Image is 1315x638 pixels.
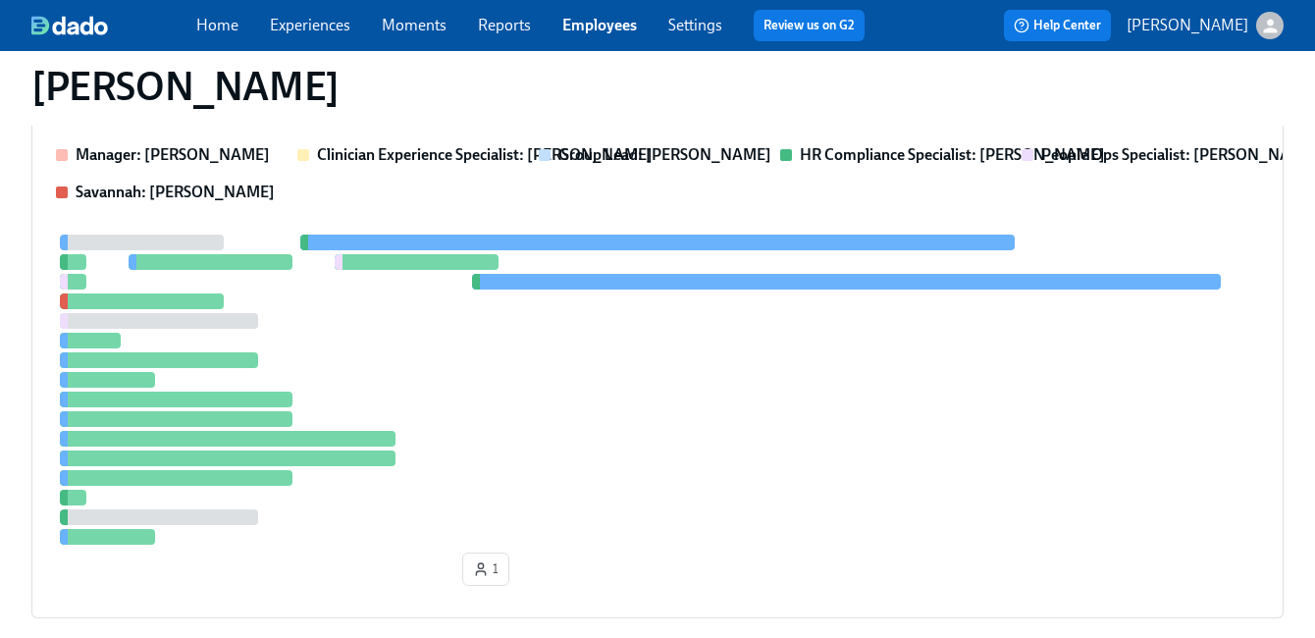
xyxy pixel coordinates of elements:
[382,16,447,34] a: Moments
[1127,15,1248,36] p: [PERSON_NAME]
[1127,12,1284,39] button: [PERSON_NAME]
[668,16,722,34] a: Settings
[473,559,499,579] span: 1
[1014,16,1101,35] span: Help Center
[478,16,531,34] a: Reports
[562,16,637,34] a: Employees
[754,10,865,41] button: Review us on G2
[270,16,350,34] a: Experiences
[31,63,340,110] h1: [PERSON_NAME]
[31,16,108,35] img: dado
[196,16,238,34] a: Home
[763,16,855,35] a: Review us on G2
[76,145,270,164] strong: Manager: [PERSON_NAME]
[800,145,1105,164] strong: HR Compliance Specialist: [PERSON_NAME]
[31,16,196,35] a: dado
[462,553,509,586] button: 1
[558,145,771,164] strong: Group Lead: [PERSON_NAME]
[317,145,653,164] strong: Clinician Experience Specialist: [PERSON_NAME]
[1004,10,1111,41] button: Help Center
[76,183,275,201] strong: Savannah: [PERSON_NAME]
